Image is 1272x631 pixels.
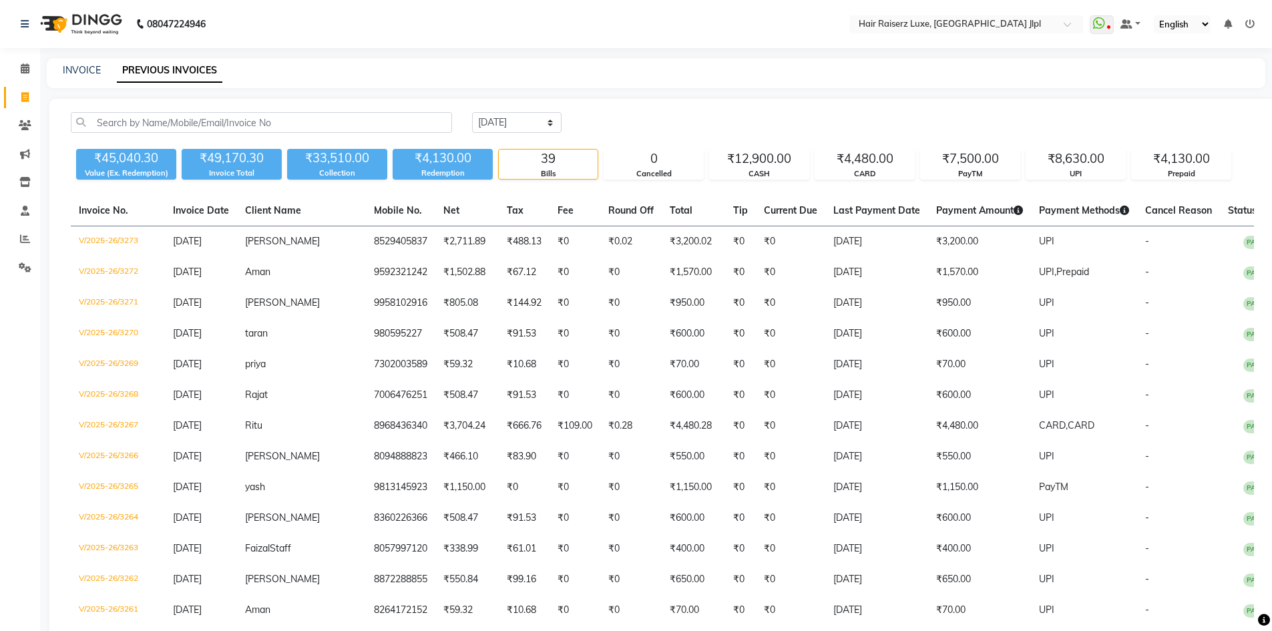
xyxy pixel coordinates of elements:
[71,595,165,626] td: V/2025-26/3261
[435,288,499,319] td: ₹805.08
[928,534,1031,564] td: ₹400.00
[287,168,387,179] div: Collection
[600,319,662,349] td: ₹0
[499,534,550,564] td: ₹61.01
[558,204,574,216] span: Fee
[815,150,914,168] div: ₹4,480.00
[499,257,550,288] td: ₹67.12
[245,204,301,216] span: Client Name
[825,503,928,534] td: [DATE]
[1243,328,1266,341] span: PAID
[825,319,928,349] td: [DATE]
[71,288,165,319] td: V/2025-26/3271
[1243,389,1266,403] span: PAID
[1039,389,1054,401] span: UPI
[435,595,499,626] td: ₹59.32
[1056,266,1089,278] span: Prepaid
[1145,450,1149,462] span: -
[662,257,725,288] td: ₹1,570.00
[245,296,320,308] span: [PERSON_NAME]
[825,595,928,626] td: [DATE]
[1132,168,1231,180] div: Prepaid
[173,266,202,278] span: [DATE]
[76,149,176,168] div: ₹45,040.30
[71,257,165,288] td: V/2025-26/3272
[1039,604,1054,616] span: UPI
[366,595,435,626] td: 8264172152
[435,380,499,411] td: ₹508.47
[182,168,282,179] div: Invoice Total
[550,534,600,564] td: ₹0
[1145,327,1149,339] span: -
[1039,235,1054,247] span: UPI
[825,534,928,564] td: [DATE]
[725,503,756,534] td: ₹0
[71,226,165,258] td: V/2025-26/3273
[499,168,598,180] div: Bills
[928,472,1031,503] td: ₹1,150.00
[173,542,202,554] span: [DATE]
[71,564,165,595] td: V/2025-26/3262
[600,411,662,441] td: ₹0.28
[928,411,1031,441] td: ₹4,480.00
[71,534,165,564] td: V/2025-26/3263
[662,349,725,380] td: ₹70.00
[928,441,1031,472] td: ₹550.00
[662,380,725,411] td: ₹600.00
[499,503,550,534] td: ₹91.53
[245,450,320,462] span: [PERSON_NAME]
[1145,481,1149,493] span: -
[1145,542,1149,554] span: -
[366,411,435,441] td: 8968436340
[600,380,662,411] td: ₹0
[71,349,165,380] td: V/2025-26/3269
[71,380,165,411] td: V/2025-26/3268
[1039,573,1054,585] span: UPI
[1228,204,1257,216] span: Status
[71,112,452,133] input: Search by Name/Mobile/Email/Invoice No
[550,380,600,411] td: ₹0
[173,604,202,616] span: [DATE]
[725,441,756,472] td: ₹0
[1145,419,1149,431] span: -
[725,349,756,380] td: ₹0
[1243,543,1266,556] span: PAID
[1039,419,1068,431] span: CARD,
[173,573,202,585] span: [DATE]
[499,595,550,626] td: ₹10.68
[725,257,756,288] td: ₹0
[173,481,202,493] span: [DATE]
[662,595,725,626] td: ₹70.00
[600,441,662,472] td: ₹0
[550,349,600,380] td: ₹0
[393,149,493,168] div: ₹4,130.00
[435,319,499,349] td: ₹508.47
[725,380,756,411] td: ₹0
[1243,236,1266,249] span: PAID
[604,150,703,168] div: 0
[662,564,725,595] td: ₹650.00
[1243,512,1266,525] span: PAID
[1039,266,1056,278] span: UPI,
[443,204,459,216] span: Net
[499,380,550,411] td: ₹91.53
[725,226,756,258] td: ₹0
[550,319,600,349] td: ₹0
[921,150,1020,168] div: ₹7,500.00
[245,327,268,339] span: taran
[1243,359,1266,372] span: PAID
[662,503,725,534] td: ₹600.00
[1145,358,1149,370] span: -
[825,380,928,411] td: [DATE]
[662,441,725,472] td: ₹550.00
[600,595,662,626] td: ₹0
[928,595,1031,626] td: ₹70.00
[928,349,1031,380] td: ₹70.00
[173,235,202,247] span: [DATE]
[756,319,825,349] td: ₹0
[1039,327,1054,339] span: UPI
[928,319,1031,349] td: ₹600.00
[499,349,550,380] td: ₹10.68
[928,564,1031,595] td: ₹650.00
[435,349,499,380] td: ₹59.32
